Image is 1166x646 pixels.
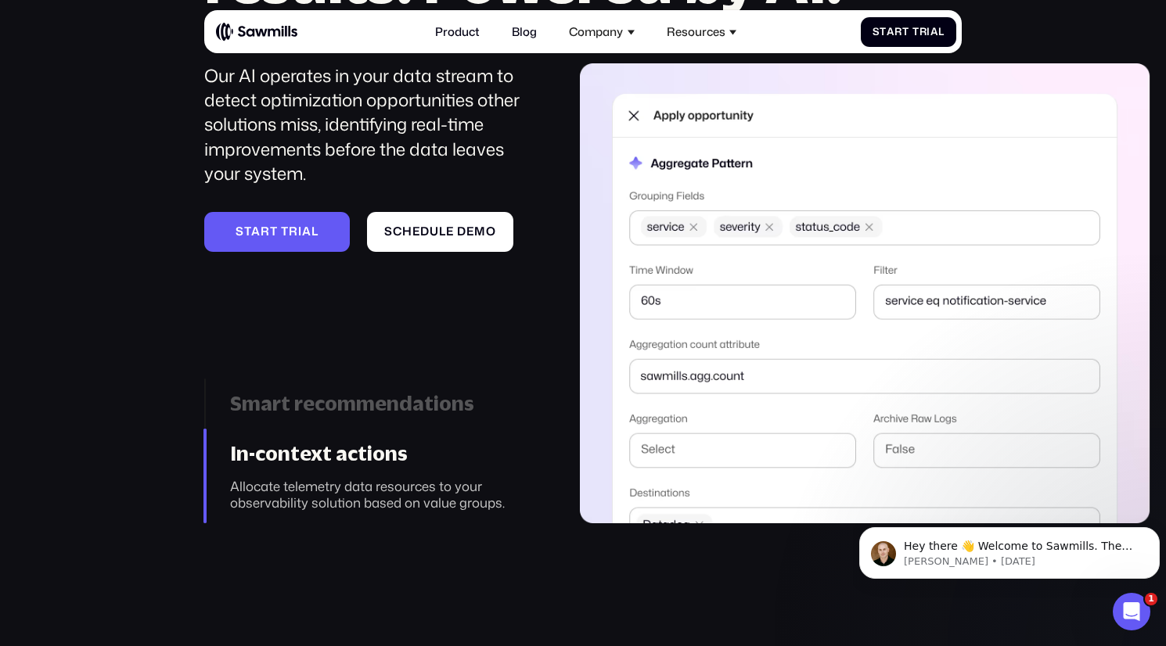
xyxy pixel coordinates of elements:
div: Resources [667,25,725,39]
span: d [420,224,430,239]
div: Company [560,16,643,47]
a: Scheduledemo [367,212,513,252]
span: Hey there 👋 Welcome to Sawmills. The smart telemetry management platform that solves cost, qualit... [51,45,279,120]
span: r [261,224,270,239]
span: S [873,26,880,38]
span: t [270,224,278,239]
span: i [927,26,930,38]
div: Company [569,25,623,39]
span: r [289,224,298,239]
span: r [894,26,902,38]
a: StartTrial [861,17,956,47]
span: S [384,224,393,239]
div: Our AI operates in your data stream to detect optimization opportunities other solutions miss, id... [204,63,539,185]
p: Message from Winston, sent 4w ago [51,60,287,74]
span: a [302,224,311,239]
span: t [281,224,289,239]
iframe: Intercom notifications message [853,494,1166,604]
span: h [402,224,412,239]
span: a [887,26,894,38]
span: 1 [1145,593,1157,605]
span: T [912,26,919,38]
a: Starttrial [204,212,350,252]
span: e [446,224,454,239]
span: l [439,224,446,239]
div: Resources [658,16,746,47]
a: Product [426,16,488,47]
span: a [930,26,938,38]
span: e [412,224,420,239]
span: t [244,224,252,239]
span: m [474,224,486,239]
span: r [919,26,927,38]
span: a [251,224,261,239]
div: In-context actions [230,442,539,466]
span: l [311,224,318,239]
iframe: Intercom live chat [1113,593,1150,630]
span: c [393,224,402,239]
div: Smart recommendations [230,392,539,416]
span: l [938,26,945,38]
span: t [902,26,909,38]
span: i [298,224,302,239]
span: d [457,224,466,239]
span: u [430,224,439,239]
div: Allocate telemetry data resources to your observability solution based on value groups. [230,479,539,510]
a: Blog [503,16,545,47]
span: o [486,224,496,239]
span: S [236,224,244,239]
span: t [880,26,887,38]
span: e [466,224,474,239]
